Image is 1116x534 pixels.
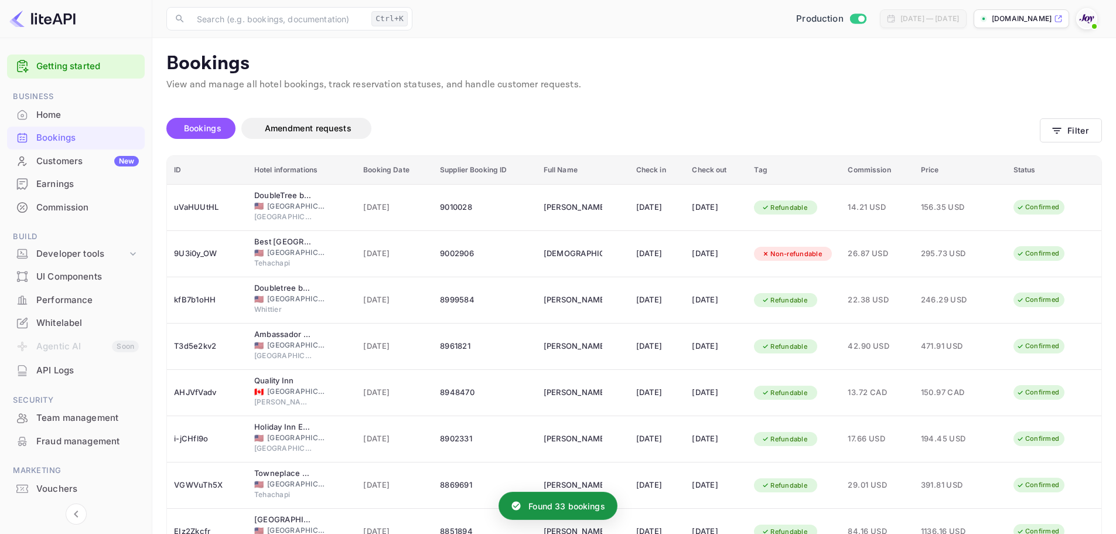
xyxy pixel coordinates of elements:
[796,12,844,26] span: Production
[267,433,326,443] span: [GEOGRAPHIC_DATA]
[36,482,139,496] div: Vouchers
[440,383,530,402] div: 8948470
[692,291,740,309] div: [DATE]
[636,476,678,495] div: [DATE]
[7,407,145,428] a: Team management
[433,156,537,185] th: Supplier Booking ID
[1040,118,1102,142] button: Filter
[7,359,145,382] div: API Logs
[636,291,678,309] div: [DATE]
[440,430,530,448] div: 8902331
[848,201,906,214] span: 14.21 USD
[440,291,530,309] div: 8999584
[174,430,240,448] div: i-jCHfl9o
[754,293,815,308] div: Refundable
[36,155,139,168] div: Customers
[544,244,602,263] div: Christian Rodriguez
[267,386,326,397] span: [GEOGRAPHIC_DATA]
[36,270,139,284] div: UI Components
[692,430,740,448] div: [DATE]
[7,196,145,219] div: Commission
[921,247,980,260] span: 295.73 USD
[254,258,313,268] span: Tehachapi
[921,479,980,492] span: 391.81 USD
[254,434,264,442] span: United States of America
[841,156,913,185] th: Commission
[254,342,264,349] span: United States of America
[254,202,264,210] span: United States of America
[7,150,145,172] a: CustomersNew
[544,337,602,356] div: Daniel Rodriguez
[254,249,264,257] span: United States of America
[1009,478,1067,492] div: Confirmed
[166,118,1040,139] div: account-settings tabs
[36,294,139,307] div: Performance
[7,312,145,335] div: Whitelabel
[1077,9,1096,28] img: With Joy
[247,156,356,185] th: Hotel informations
[36,435,139,448] div: Fraud management
[528,500,605,512] p: Found 33 bookings
[921,340,980,353] span: 471.91 USD
[254,375,313,387] div: Quality Inn
[636,383,678,402] div: [DATE]
[848,294,906,307] span: 22.38 USD
[190,7,367,30] input: Search (e.g. bookings, documentation)
[267,340,326,351] span: [GEOGRAPHIC_DATA]
[636,244,678,263] div: [DATE]
[7,430,145,452] a: Fraud management
[685,156,747,185] th: Check out
[1009,431,1067,446] div: Confirmed
[992,13,1052,24] p: [DOMAIN_NAME]
[254,481,264,488] span: United States of America
[254,514,313,526] div: Catamaran Resort and Spa
[544,430,602,448] div: Mario Rodriguez
[544,291,602,309] div: Cairk Rodriguez
[848,247,906,260] span: 26.87 USD
[267,201,326,212] span: [GEOGRAPHIC_DATA]
[36,317,139,330] div: Whitelabel
[36,178,139,191] div: Earnings
[440,198,530,217] div: 9010028
[754,432,815,447] div: Refundable
[636,337,678,356] div: [DATE]
[254,304,313,315] span: Whittier
[7,90,145,103] span: Business
[265,123,351,133] span: Amendment requests
[754,386,815,400] div: Refundable
[1009,246,1067,261] div: Confirmed
[254,388,264,396] span: Canada
[254,397,313,407] span: [PERSON_NAME] Sound
[848,433,906,445] span: 17.66 USD
[267,479,326,489] span: [GEOGRAPHIC_DATA]
[440,337,530,356] div: 8961821
[114,156,139,166] div: New
[174,291,240,309] div: kfB7b1oHH
[754,200,815,215] div: Refundable
[254,212,313,222] span: [GEOGRAPHIC_DATA]
[754,339,815,354] div: Refundable
[174,383,240,402] div: AHJVfVadv
[692,476,740,495] div: [DATE]
[921,201,980,214] span: 156.35 USD
[184,123,221,133] span: Bookings
[254,190,313,202] div: DoubleTree by Hilton Tucson - Reid Park
[440,244,530,263] div: 9002906
[66,504,87,525] button: Collapse navigation
[363,247,426,260] span: [DATE]
[537,156,629,185] th: Full Name
[848,479,906,492] span: 29.01 USD
[363,201,426,214] span: [DATE]
[7,464,145,477] span: Marketing
[254,283,313,294] div: Doubletree by Hilton Whittier Los Angeles
[356,156,433,185] th: Booking Date
[7,196,145,218] a: Commission
[7,394,145,407] span: Security
[747,156,841,185] th: Tag
[36,201,139,215] div: Commission
[921,294,980,307] span: 246.29 USD
[174,244,240,263] div: 9U3i0y_OW
[1009,339,1067,353] div: Confirmed
[848,340,906,353] span: 42.90 USD
[36,60,139,73] a: Getting started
